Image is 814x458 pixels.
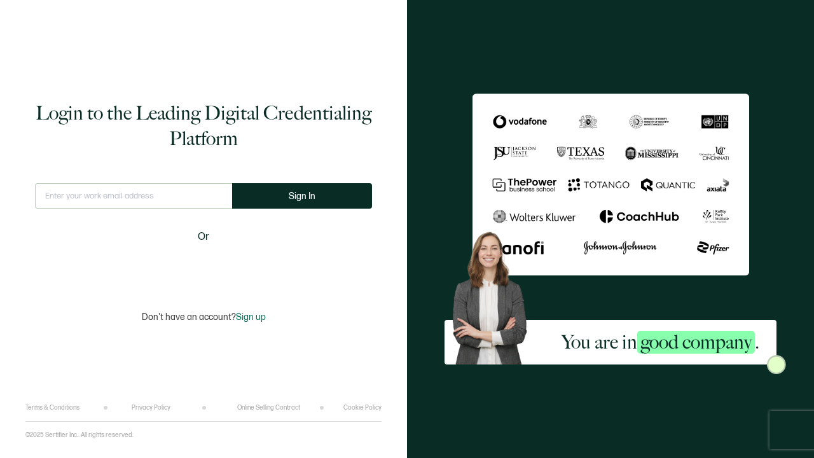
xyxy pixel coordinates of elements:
[142,312,266,323] p: Don't have an account?
[232,183,372,209] button: Sign In
[25,404,79,412] a: Terms & Conditions
[25,431,134,439] p: ©2025 Sertifier Inc.. All rights reserved.
[198,229,209,245] span: Or
[132,404,170,412] a: Privacy Policy
[767,355,786,374] img: Sertifier Login
[236,312,266,323] span: Sign up
[237,404,300,412] a: Online Selling Contract
[289,191,315,201] span: Sign In
[35,183,232,209] input: Enter your work email address
[124,253,283,281] iframe: Sign in with Google Button
[445,225,544,365] img: Sertifier Login - You are in <span class="strong-h">good company</span>. Hero
[35,101,372,151] h1: Login to the Leading Digital Credentialing Platform
[130,253,277,281] div: Sign in with Google. Opens in new tab
[343,404,382,412] a: Cookie Policy
[473,94,749,276] img: Sertifier Login - You are in <span class="strong-h">good company</span>.
[562,330,759,355] h2: You are in .
[637,331,755,354] span: good company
